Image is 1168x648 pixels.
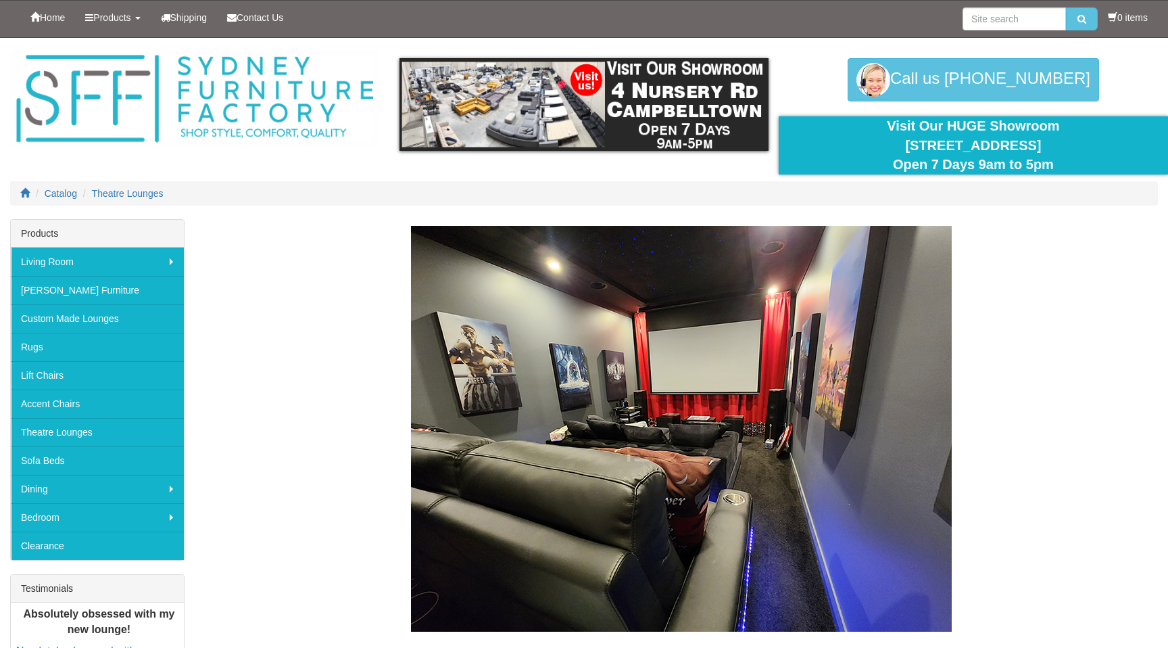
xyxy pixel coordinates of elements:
span: Products [93,12,130,23]
a: Theatre Lounges [11,418,184,446]
a: Rugs [11,333,184,361]
a: Catalog [45,188,77,199]
span: Contact Us [237,12,283,23]
input: Site search [963,7,1066,30]
span: Home [40,12,65,23]
a: Clearance [11,532,184,560]
a: Contact Us [217,1,293,34]
a: Bedroom [11,503,184,532]
a: Living Room [11,248,184,276]
a: Theatre Lounges [92,188,164,199]
b: Absolutely obsessed with my new lounge! [23,608,174,635]
a: Accent Chairs [11,390,184,418]
div: Visit Our HUGE Showroom [STREET_ADDRESS] Open 7 Days 9am to 5pm [789,116,1158,175]
a: Sofa Beds [11,446,184,475]
img: Sydney Furniture Factory [10,51,379,147]
a: Custom Made Lounges [11,304,184,333]
a: [PERSON_NAME] Furniture [11,276,184,304]
img: showroom.gif [399,58,769,151]
li: 0 items [1108,11,1148,24]
span: Shipping [170,12,208,23]
div: Testimonials [11,575,184,603]
img: Theatre Lounges [411,226,952,632]
div: Products [11,220,184,248]
a: Shipping [151,1,218,34]
a: Home [20,1,75,34]
a: Dining [11,475,184,503]
a: Lift Chairs [11,361,184,390]
a: Products [75,1,150,34]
